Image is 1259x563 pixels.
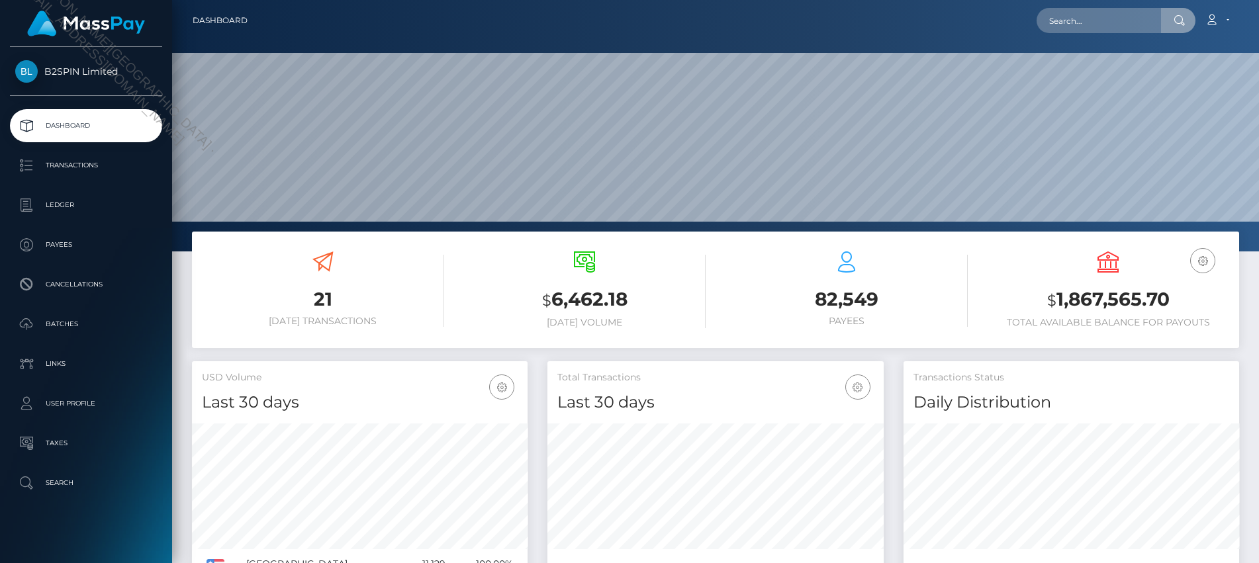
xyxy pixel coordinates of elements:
a: Batches [10,308,162,341]
h5: Transactions Status [913,371,1229,384]
p: Links [15,354,157,374]
a: Search [10,466,162,499]
p: Dashboard [15,116,157,136]
p: Batches [15,314,157,334]
h6: Payees [725,316,968,327]
a: Ledger [10,189,162,222]
small: $ [542,291,551,310]
h3: 1,867,565.70 [988,286,1230,314]
a: Links [10,347,162,380]
h6: [DATE] Volume [464,317,706,328]
h5: USD Volume [202,371,518,384]
h3: 82,549 [725,286,968,312]
p: Search [15,473,157,493]
p: Ledger [15,195,157,215]
span: B2SPIN Limited [10,65,162,77]
h3: 21 [202,286,444,312]
p: Transactions [15,155,157,175]
a: Taxes [10,427,162,460]
a: Transactions [10,149,162,182]
small: $ [1047,291,1056,310]
p: User Profile [15,394,157,413]
h6: Total Available Balance for Payouts [988,317,1230,328]
h5: Total Transactions [557,371,873,384]
input: Search... [1037,8,1161,33]
a: User Profile [10,387,162,420]
h3: 6,462.18 [464,286,706,314]
h6: [DATE] Transactions [202,316,444,327]
h4: Last 30 days [557,391,873,414]
p: Cancellations [15,275,157,294]
h4: Last 30 days [202,391,518,414]
a: Cancellations [10,268,162,301]
p: Payees [15,235,157,255]
p: Taxes [15,433,157,453]
img: B2SPIN Limited [15,60,38,83]
h4: Daily Distribution [913,391,1229,414]
a: Dashboard [193,7,248,34]
a: Dashboard [10,109,162,142]
a: Payees [10,228,162,261]
img: MassPay Logo [27,11,145,36]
